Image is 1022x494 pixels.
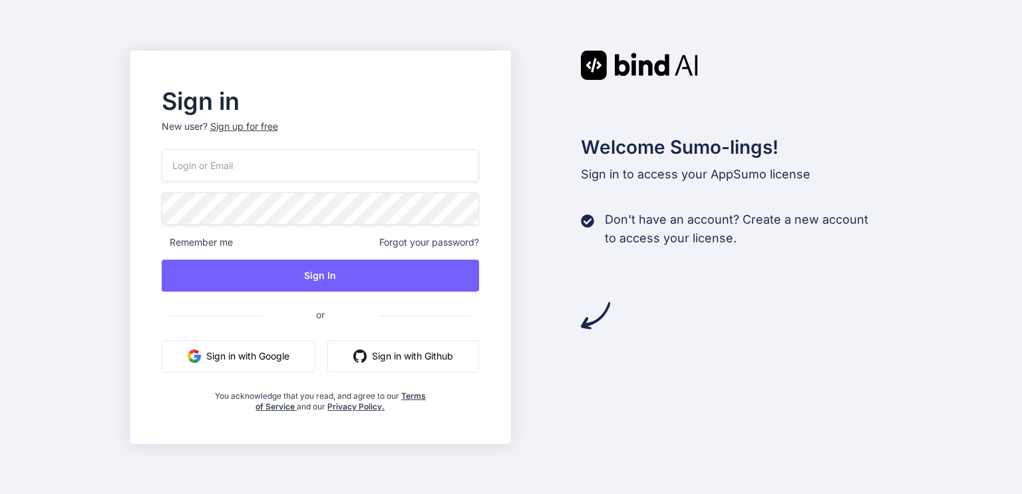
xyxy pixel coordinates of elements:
[327,340,479,372] button: Sign in with Github
[162,91,480,112] h2: Sign in
[353,350,367,363] img: github
[581,133,893,161] h2: Welcome Sumo-lings!
[162,340,315,372] button: Sign in with Google
[214,383,426,412] div: You acknowledge that you read, and agree to our and our
[162,260,480,292] button: Sign In
[581,301,610,330] img: arrow
[581,165,893,184] p: Sign in to access your AppSumo license
[162,149,480,182] input: Login or Email
[210,120,278,133] div: Sign up for free
[379,236,479,249] span: Forgot your password?
[162,120,480,149] p: New user?
[581,51,698,80] img: Bind AI logo
[255,391,426,411] a: Terms of Service
[162,236,233,249] span: Remember me
[263,298,378,331] span: or
[188,350,201,363] img: google
[605,210,868,248] p: Don't have an account? Create a new account to access your license.
[327,401,385,411] a: Privacy Policy.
